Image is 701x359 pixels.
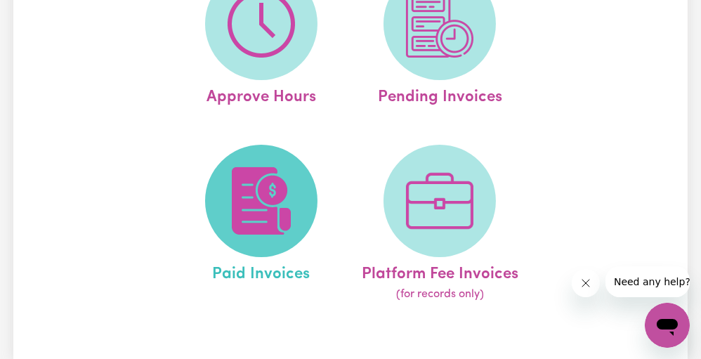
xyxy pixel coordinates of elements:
[212,257,310,287] span: Paid Invoices
[8,10,85,21] span: Need any help?
[362,257,518,287] span: Platform Fee Invoices
[207,80,316,110] span: Approve Hours
[175,145,346,303] a: Paid Invoices
[645,303,690,348] iframe: Button to launch messaging window
[396,286,484,303] span: (for records only)
[605,266,690,297] iframe: Message from company
[572,269,600,297] iframe: Close message
[354,145,525,303] a: Platform Fee Invoices(for records only)
[378,80,502,110] span: Pending Invoices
